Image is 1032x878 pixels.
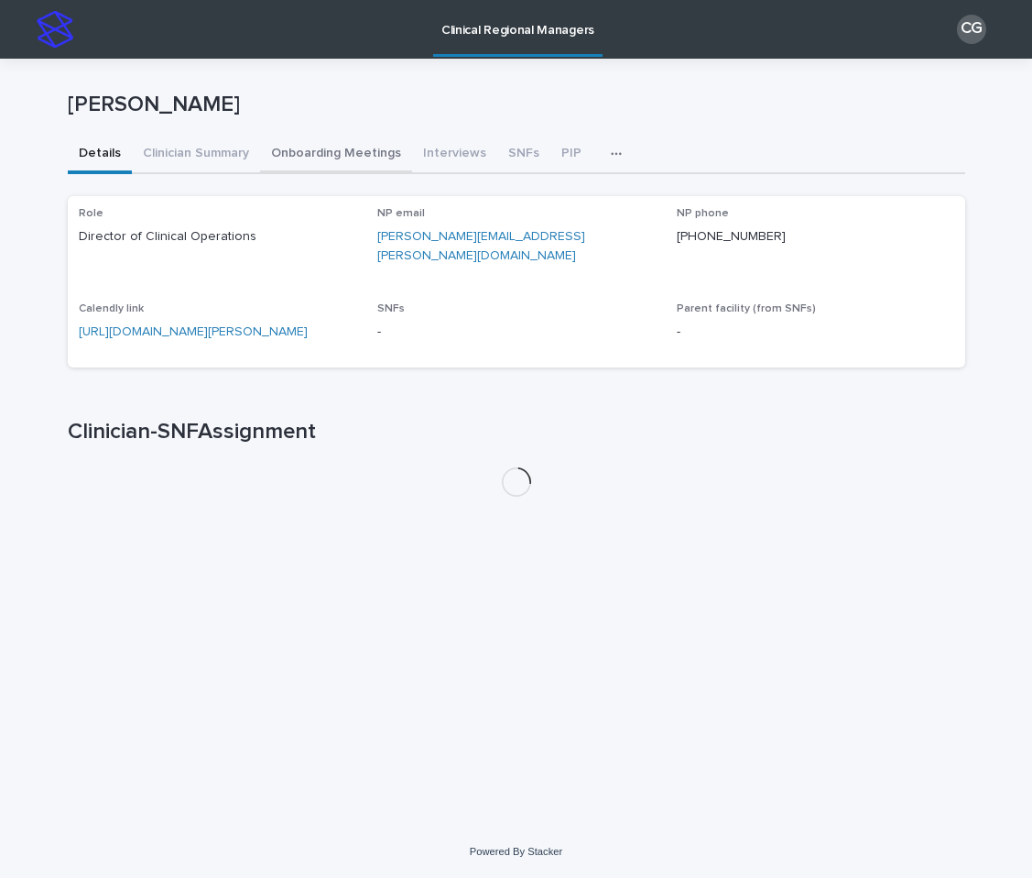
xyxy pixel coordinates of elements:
p: - [377,323,655,342]
div: CG [957,15,986,44]
button: PIP [550,136,592,174]
button: Clinician Summary [132,136,260,174]
span: Role [79,208,103,219]
p: Director of Clinical Operations [79,227,356,247]
span: Calendly link [79,303,144,314]
span: Parent facility (from SNFs) [677,303,816,314]
button: Details [68,136,132,174]
h1: Clinician-SNFAssignment [68,419,965,445]
a: [PHONE_NUMBER] [677,230,786,243]
span: NP phone [677,208,729,219]
button: SNFs [497,136,550,174]
span: SNFs [377,303,405,314]
button: Interviews [412,136,497,174]
p: - [677,323,954,342]
p: [PERSON_NAME] [68,92,958,118]
a: Powered By Stacker [470,846,562,857]
a: [PERSON_NAME][EMAIL_ADDRESS][PERSON_NAME][DOMAIN_NAME] [377,230,585,262]
span: NP email [377,208,425,219]
button: Onboarding Meetings [260,136,412,174]
a: [URL][DOMAIN_NAME][PERSON_NAME] [79,325,308,338]
img: stacker-logo-s-only.png [37,11,73,48]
